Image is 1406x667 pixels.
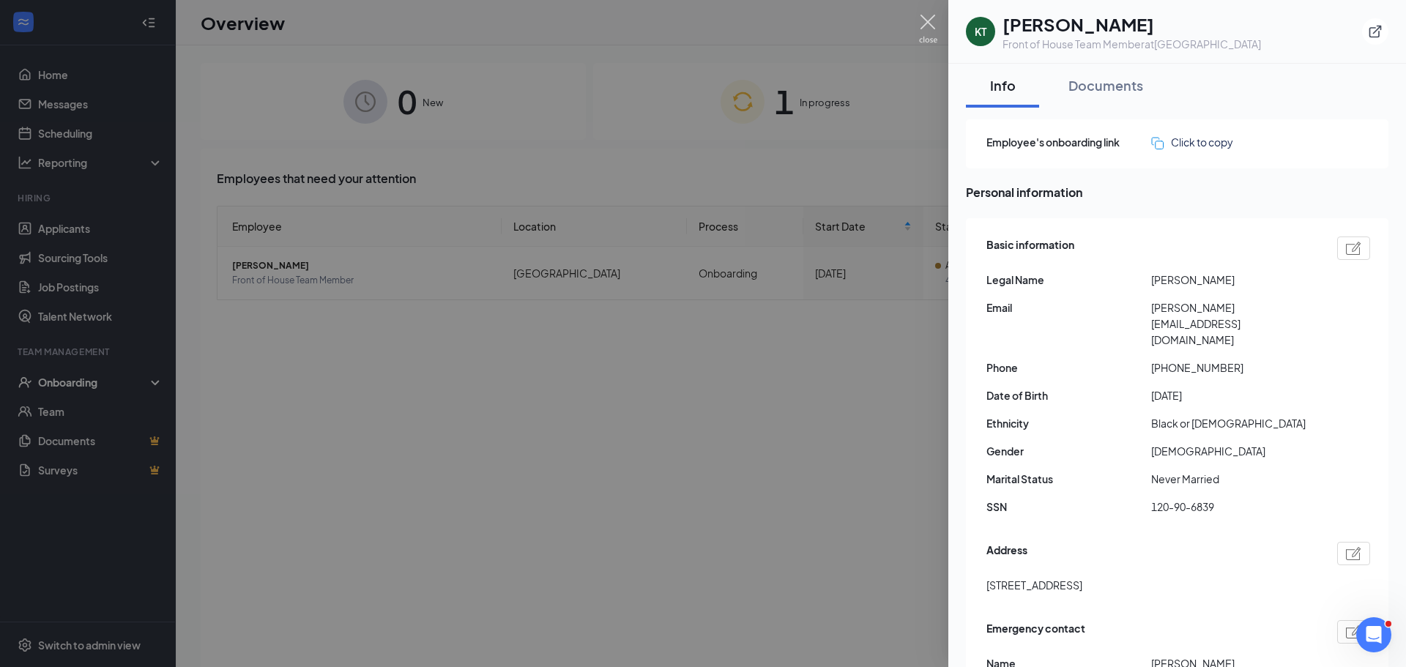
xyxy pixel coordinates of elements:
span: Never Married [1151,471,1316,487]
span: [STREET_ADDRESS] [986,577,1082,593]
span: Ethnicity [986,415,1151,431]
span: [PHONE_NUMBER] [1151,359,1316,376]
span: Address [986,542,1027,565]
span: Gender [986,443,1151,459]
div: Info [981,76,1024,94]
div: KT [975,24,986,39]
span: Email [986,299,1151,316]
span: Legal Name [986,272,1151,288]
iframe: Intercom live chat [1356,617,1391,652]
span: [DATE] [1151,387,1316,403]
span: [PERSON_NAME][EMAIL_ADDRESS][DOMAIN_NAME] [1151,299,1316,348]
span: [DEMOGRAPHIC_DATA] [1151,443,1316,459]
h1: [PERSON_NAME] [1003,12,1261,37]
span: Employee's onboarding link [986,134,1151,150]
button: ExternalLink [1362,18,1388,45]
span: 120-90-6839 [1151,499,1316,515]
span: Emergency contact [986,620,1085,644]
svg: ExternalLink [1368,24,1383,39]
span: [PERSON_NAME] [1151,272,1316,288]
div: Front of House Team Member at [GEOGRAPHIC_DATA] [1003,37,1261,51]
span: Basic information [986,236,1074,260]
div: Documents [1068,76,1143,94]
span: Date of Birth [986,387,1151,403]
span: Personal information [966,183,1388,201]
span: Marital Status [986,471,1151,487]
button: Click to copy [1151,134,1233,150]
span: Phone [986,359,1151,376]
span: Black or [DEMOGRAPHIC_DATA] [1151,415,1316,431]
span: SSN [986,499,1151,515]
img: click-to-copy.71757273a98fde459dfc.svg [1151,137,1164,149]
